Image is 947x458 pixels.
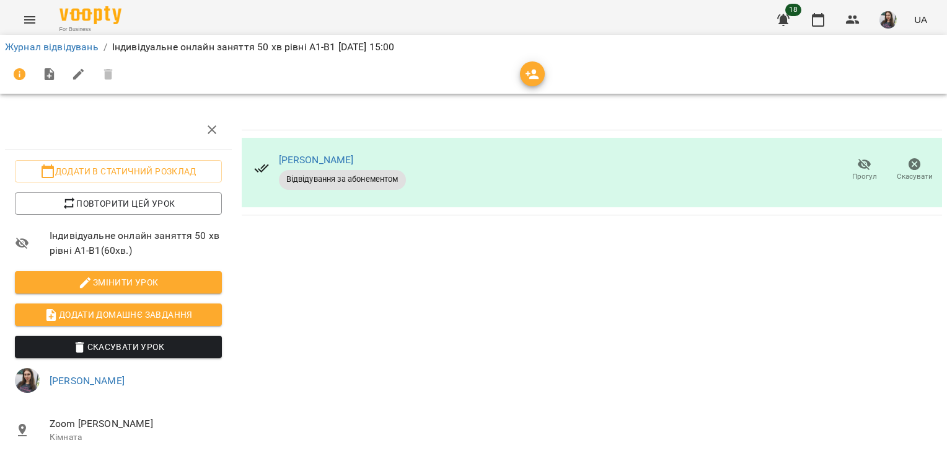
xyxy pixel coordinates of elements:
a: Журнал відвідувань [5,41,99,53]
span: UA [914,13,927,26]
button: Menu [15,5,45,35]
span: Скасувати Урок [25,339,212,354]
button: Додати домашнє завдання [15,303,222,326]
nav: breadcrumb [5,40,942,55]
p: Індивідуальне онлайн заняття 50 хв рівні А1-В1 [DATE] 15:00 [112,40,395,55]
span: Додати в статичний розклад [25,164,212,179]
span: Відвідування за абонементом [279,174,406,185]
button: Прогул [839,153,889,187]
span: Змінити урок [25,275,212,290]
a: [PERSON_NAME] [279,154,354,166]
button: UA [909,8,932,31]
a: [PERSON_NAME] [50,375,125,387]
button: Скасувати [889,153,940,187]
button: Скасувати Урок [15,336,222,358]
span: Повторити цей урок [25,196,212,211]
img: ca1374486191da6fb8238bd749558ac4.jpeg [879,11,897,29]
span: Прогул [852,171,877,182]
span: Індивідуальне онлайн заняття 50 хв рівні А1-В1 ( 60 хв. ) [50,228,222,258]
button: Повторити цей урок [15,192,222,215]
button: Додати в статичний розклад [15,160,222,182]
img: Voopty Logo [59,6,121,24]
span: For Business [59,25,121,34]
img: ca1374486191da6fb8238bd749558ac4.jpeg [15,368,40,393]
p: Кімната [50,431,222,444]
button: Змінити урок [15,271,222,294]
span: 18 [785,4,801,16]
span: Додати домашнє завдання [25,307,212,322]
span: Скасувати [897,171,933,182]
li: / [104,40,107,55]
span: Zoom [PERSON_NAME] [50,416,222,431]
